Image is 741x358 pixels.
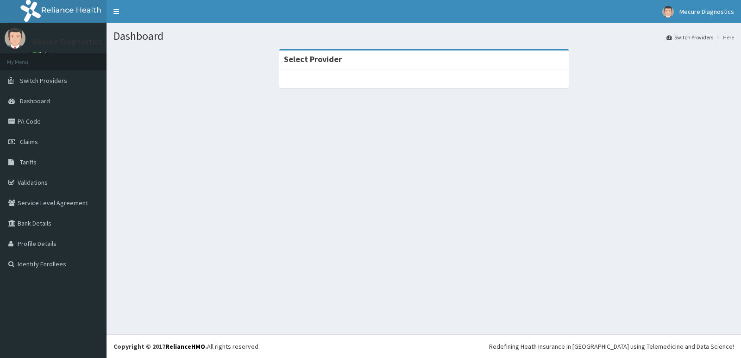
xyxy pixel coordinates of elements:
[20,138,38,146] span: Claims
[113,30,734,42] h1: Dashboard
[20,158,37,166] span: Tariffs
[662,6,674,18] img: User Image
[20,97,50,105] span: Dashboard
[679,7,734,16] span: Mecure Diagnostics
[714,33,734,41] li: Here
[113,342,207,351] strong: Copyright © 2017 .
[284,54,342,64] strong: Select Provider
[32,50,55,57] a: Online
[20,76,67,85] span: Switch Providers
[666,33,713,41] a: Switch Providers
[32,38,102,46] p: Mecure Diagnostics
[165,342,205,351] a: RelianceHMO
[5,28,25,49] img: User Image
[107,334,741,358] footer: All rights reserved.
[489,342,734,351] div: Redefining Heath Insurance in [GEOGRAPHIC_DATA] using Telemedicine and Data Science!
